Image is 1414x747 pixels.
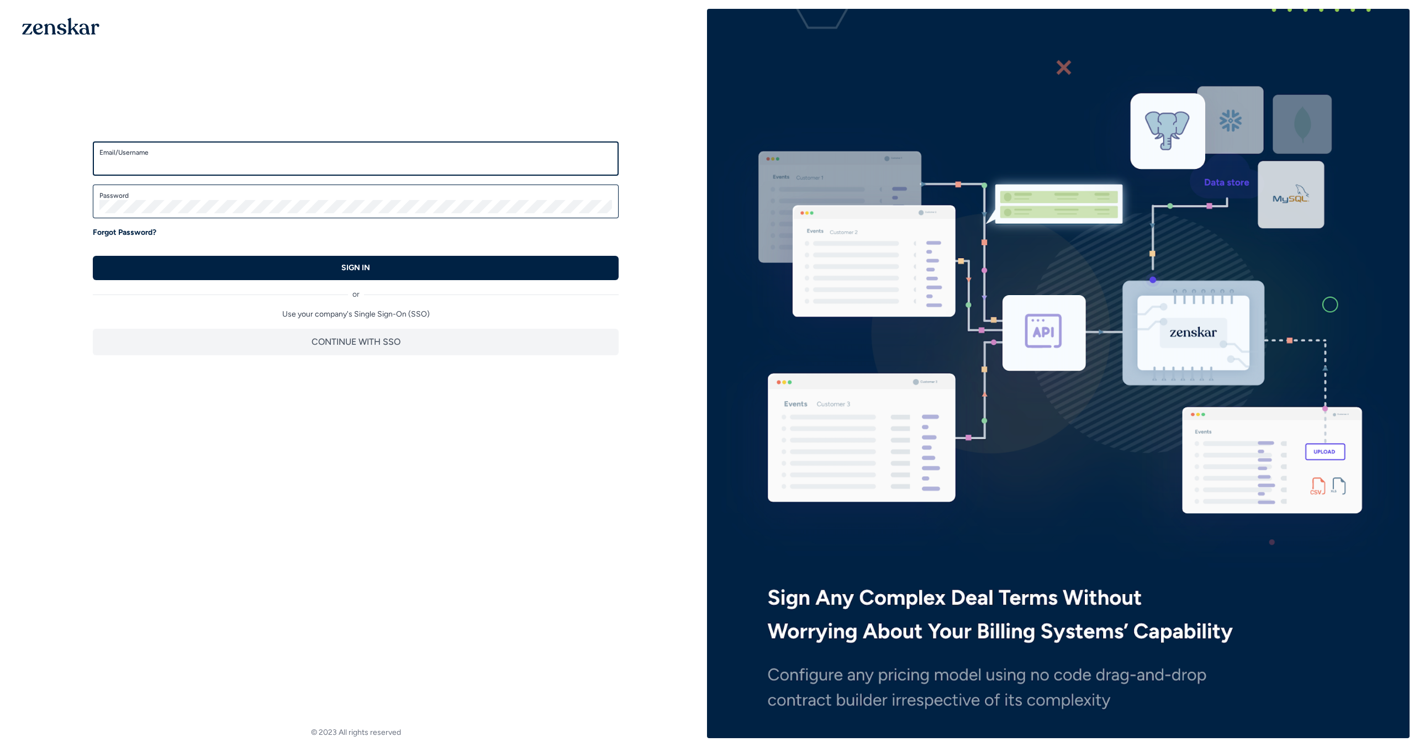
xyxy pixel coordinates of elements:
[93,256,619,280] button: SIGN IN
[93,309,619,320] p: Use your company's Single Sign-On (SSO)
[93,227,156,238] a: Forgot Password?
[22,18,99,35] img: 1OGAJ2xQqyY4LXKgY66KYq0eOWRCkrZdAb3gUhuVAqdWPZE9SRJmCz+oDMSn4zDLXe31Ii730ItAGKgCKgCCgCikA4Av8PJUP...
[99,191,612,200] label: Password
[341,262,370,273] p: SIGN IN
[99,148,612,157] label: Email/Username
[4,727,707,738] footer: © 2023 All rights reserved
[93,329,619,355] button: CONTINUE WITH SSO
[93,280,619,300] div: or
